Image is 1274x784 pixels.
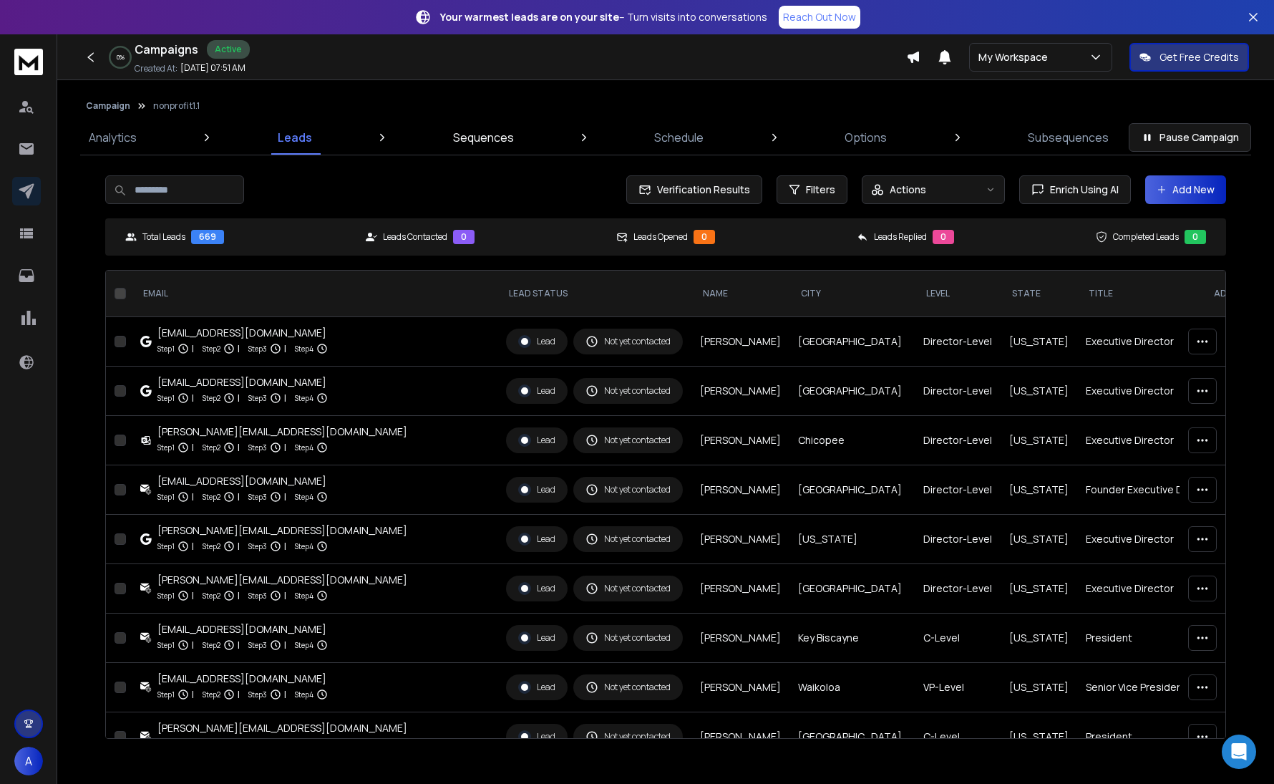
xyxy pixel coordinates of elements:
[248,737,267,751] p: Step 3
[192,391,194,405] p: |
[295,687,313,702] p: Step 4
[157,737,175,751] p: Step 1
[180,62,245,74] p: [DATE] 07:51 AM
[651,183,750,197] span: Verification Results
[1044,183,1119,197] span: Enrich Using AI
[585,483,671,496] div: Not yet contacted
[192,440,194,455] p: |
[1028,129,1109,146] p: Subsequences
[789,515,915,564] td: [US_STATE]
[269,120,321,155] a: Leads
[1145,175,1226,204] button: Add New
[157,425,407,439] div: [PERSON_NAME][EMAIL_ADDRESS][DOMAIN_NAME]
[1001,465,1077,515] td: [US_STATE]
[295,539,313,553] p: Step 4
[915,564,1001,614] td: Director-Level
[284,342,286,356] p: |
[1001,564,1077,614] td: [US_STATE]
[585,730,671,743] div: Not yet contacted
[915,367,1001,416] td: Director-Level
[295,440,313,455] p: Step 4
[497,271,691,317] th: LEAD STATUS
[518,681,555,694] div: Lead
[633,231,688,243] p: Leads Opened
[933,230,954,244] div: 0
[1077,465,1202,515] td: Founder Executive Director
[585,631,671,644] div: Not yet contacted
[1001,614,1077,663] td: [US_STATE]
[284,490,286,504] p: |
[248,638,267,652] p: Step 3
[157,523,407,538] div: [PERSON_NAME][EMAIL_ADDRESS][DOMAIN_NAME]
[284,440,286,455] p: |
[238,638,240,652] p: |
[86,100,130,112] button: Campaign
[157,638,175,652] p: Step 1
[779,6,860,29] a: Reach Out Now
[518,582,555,595] div: Lead
[157,474,328,488] div: [EMAIL_ADDRESS][DOMAIN_NAME]
[1077,614,1202,663] td: President
[1077,712,1202,762] td: President
[192,638,194,652] p: |
[1019,175,1131,204] button: Enrich Using AI
[789,465,915,515] td: [GEOGRAPHIC_DATA]
[238,490,240,504] p: |
[915,515,1001,564] td: Director-Level
[1077,317,1202,367] td: Executive Director
[1019,120,1117,155] a: Subsequences
[284,589,286,603] p: |
[284,638,286,652] p: |
[192,539,194,553] p: |
[157,326,328,340] div: [EMAIL_ADDRESS][DOMAIN_NAME]
[192,490,194,504] p: |
[585,533,671,546] div: Not yet contacted
[135,63,178,74] p: Created At:
[845,129,887,146] p: Options
[157,589,175,603] p: Step 1
[238,539,240,553] p: |
[192,589,194,603] p: |
[203,687,220,702] p: Step 2
[157,672,328,686] div: [EMAIL_ADDRESS][DOMAIN_NAME]
[789,317,915,367] td: [GEOGRAPHIC_DATA]
[157,721,407,735] div: [PERSON_NAME][EMAIL_ADDRESS][DOMAIN_NAME]
[691,416,789,465] td: [PERSON_NAME]
[248,687,267,702] p: Step 3
[915,614,1001,663] td: C-Level
[203,539,220,553] p: Step 2
[915,663,1001,712] td: VP-Level
[295,342,313,356] p: Step 4
[1129,123,1251,152] button: Pause Campaign
[890,183,926,197] p: Actions
[1113,231,1179,243] p: Completed Leads
[789,614,915,663] td: Key Biscayne
[585,582,671,595] div: Not yet contacted
[14,747,43,775] button: A
[153,100,200,112] p: nonprofit1.1
[135,41,198,58] h1: Campaigns
[440,10,619,24] strong: Your warmest leads are on your site
[691,271,789,317] th: NAME
[440,10,767,24] p: – Turn visits into conversations
[978,50,1054,64] p: My Workspace
[132,271,497,317] th: EMAIL
[157,391,175,405] p: Step 1
[157,573,407,587] div: [PERSON_NAME][EMAIL_ADDRESS][DOMAIN_NAME]
[157,375,328,389] div: [EMAIL_ADDRESS][DOMAIN_NAME]
[238,342,240,356] p: |
[1077,663,1202,712] td: Senior Vice President and Regional Director, CFRE
[192,737,194,751] p: |
[89,129,137,146] p: Analytics
[1159,50,1239,64] p: Get Free Credits
[117,53,125,62] p: 0 %
[207,40,250,59] div: Active
[278,129,312,146] p: Leads
[691,465,789,515] td: [PERSON_NAME]
[191,230,224,244] div: 669
[915,317,1001,367] td: Director-Level
[691,712,789,762] td: [PERSON_NAME]
[1077,564,1202,614] td: Executive Director
[1001,367,1077,416] td: [US_STATE]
